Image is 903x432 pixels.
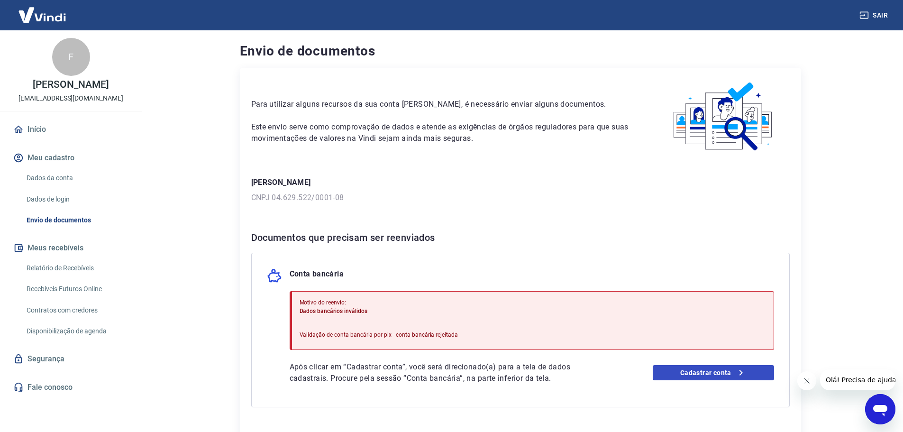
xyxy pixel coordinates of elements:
a: Dados de login [23,190,130,209]
a: Envio de documentos [23,211,130,230]
a: Contratos com credores [23,301,130,320]
button: Meus recebíveis [11,238,130,258]
iframe: Botão para abrir a janela de mensagens [865,394,895,424]
button: Meu cadastro [11,147,130,168]
span: Dados bancários inválidos [300,308,367,314]
p: [PERSON_NAME] [33,80,109,90]
a: Dados da conta [23,168,130,188]
a: Cadastrar conta [653,365,774,380]
span: Olá! Precisa de ajuda? [6,7,80,14]
h4: Envio de documentos [240,42,801,61]
img: waiting_documents.41d9841a9773e5fdf392cede4d13b617.svg [657,80,790,154]
a: Disponibilização de agenda [23,322,130,341]
p: Este envio serve como comprovação de dados e atende as exigências de órgãos reguladores para que ... [251,121,635,144]
p: Conta bancária [290,268,344,284]
p: [EMAIL_ADDRESS][DOMAIN_NAME] [18,93,123,103]
h6: Documentos que precisam ser reenviados [251,230,790,245]
a: Início [11,119,130,140]
div: F [52,38,90,76]
button: Sair [857,7,892,24]
iframe: Mensagem da empresa [820,369,895,390]
p: CNPJ 04.629.522/0001-08 [251,192,790,203]
img: money_pork.0c50a358b6dafb15dddc3eea48f23780.svg [267,268,282,284]
a: Relatório de Recebíveis [23,258,130,278]
p: Após clicar em “Cadastrar conta”, você será direcionado(a) para a tela de dados cadastrais. Procu... [290,361,604,384]
p: Validação de conta bancária por pix - conta bancária rejeitada [300,331,458,339]
a: Recebíveis Futuros Online [23,279,130,299]
a: Segurança [11,349,130,369]
p: Motivo do reenvio: [300,298,458,307]
img: Vindi [11,0,73,29]
a: Fale conosco [11,377,130,398]
p: Para utilizar alguns recursos da sua conta [PERSON_NAME], é necessário enviar alguns documentos. [251,99,635,110]
iframe: Fechar mensagem [797,371,816,390]
p: [PERSON_NAME] [251,177,790,188]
